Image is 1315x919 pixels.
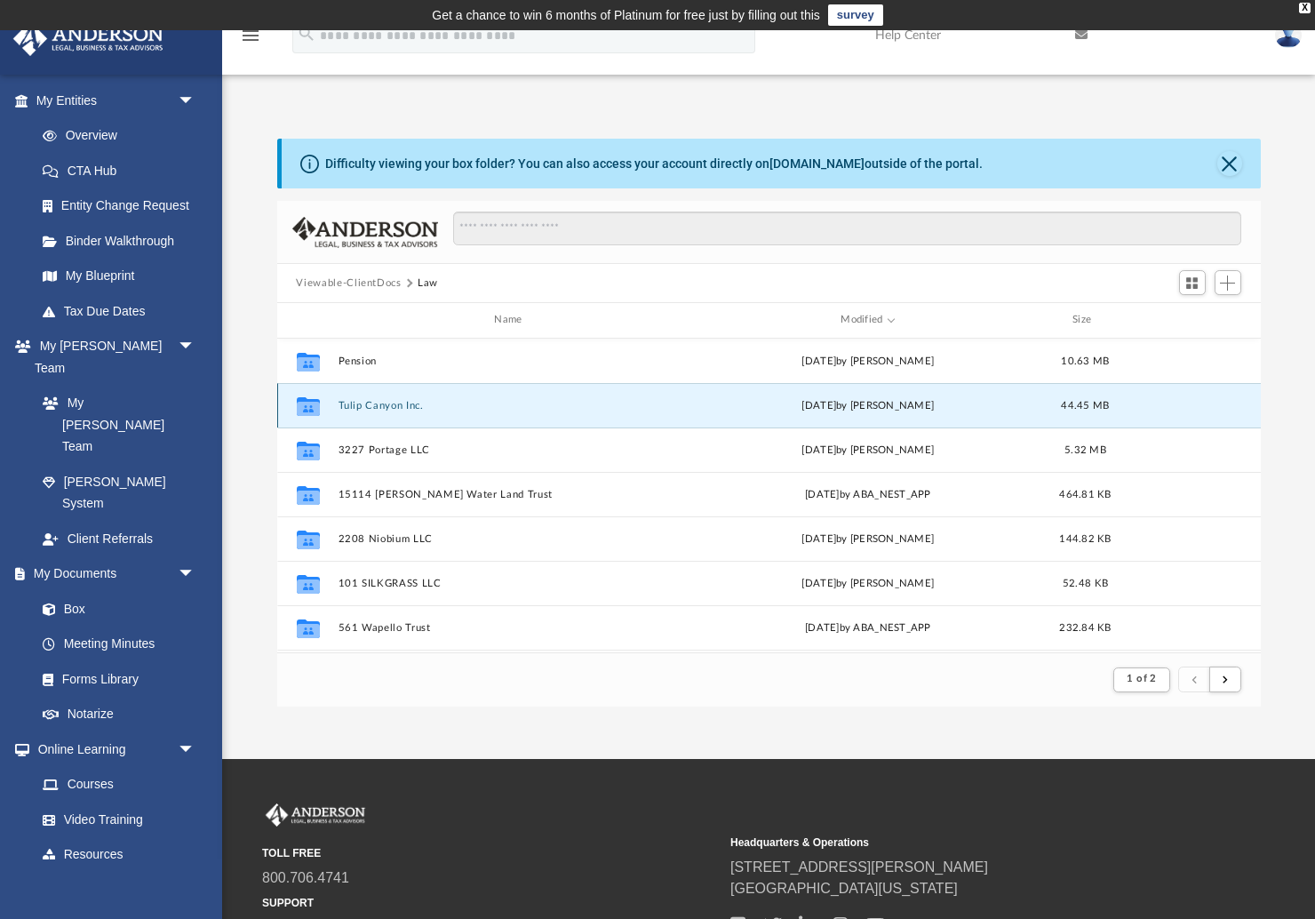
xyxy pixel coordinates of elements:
button: Close [1217,151,1242,176]
span: arrow_drop_down [178,731,213,768]
span: arrow_drop_down [178,329,213,365]
a: My [PERSON_NAME] Team [25,386,204,465]
a: My [PERSON_NAME] Teamarrow_drop_down [12,329,213,386]
a: CTA Hub [25,153,222,188]
a: Courses [25,767,213,803]
span: arrow_drop_down [178,83,213,119]
div: grid [277,339,1261,652]
div: Size [1049,312,1120,328]
button: Tulip Canyon Inc. [338,400,686,412]
a: [GEOGRAPHIC_DATA][US_STATE] [730,881,958,896]
a: Notarize [25,697,213,732]
span: 10.63 MB [1061,356,1109,365]
button: 3227 Portage LLC [338,444,686,456]
span: 1 of 2 [1127,674,1156,683]
a: Resources [25,837,213,873]
small: Headquarters & Operations [730,835,1186,851]
div: [DATE] by ABA_NEST_APP [694,486,1042,502]
button: Pension [338,356,686,367]
a: Online Learningarrow_drop_down [12,731,213,767]
button: Add [1215,270,1241,295]
a: My Blueprint [25,259,213,294]
img: User Pic [1275,22,1302,48]
a: Box [25,591,204,627]
div: Difficulty viewing your box folder? You can also access your account directly on outside of the p... [325,155,983,173]
div: id [1128,312,1253,328]
a: Overview [25,118,222,154]
div: Get a chance to win 6 months of Platinum for free just by filling out this [432,4,820,26]
span: 5.32 MB [1064,444,1106,454]
div: Modified [693,312,1041,328]
a: My Entitiesarrow_drop_down [12,83,222,118]
span: 464.81 KB [1059,489,1111,499]
div: [DATE] by [PERSON_NAME] [694,397,1042,413]
a: 800.706.4741 [262,870,349,885]
a: Client Referrals [25,521,213,556]
button: 561 Wapello Trust [338,622,686,634]
a: Binder Walkthrough [25,223,222,259]
span: 52.48 KB [1062,578,1107,587]
span: arrow_drop_down [178,556,213,593]
span: 44.45 MB [1061,400,1109,410]
i: search [297,24,316,44]
small: TOLL FREE [262,845,718,861]
span: 144.82 KB [1059,533,1111,543]
a: Tax Due Dates [25,293,222,329]
div: [DATE] by ABA_NEST_APP [694,619,1042,635]
img: Anderson Advisors Platinum Portal [262,803,369,827]
button: Viewable-ClientDocs [296,276,401,292]
button: 101 SILKGRASS LLC [338,578,686,589]
div: [DATE] by [PERSON_NAME] [694,442,1042,458]
a: [DOMAIN_NAME] [769,156,865,171]
div: close [1299,3,1311,13]
a: Forms Library [25,661,204,697]
input: Search files and folders [453,212,1240,245]
button: 15114 [PERSON_NAME] Water Land Trust [338,489,686,500]
small: SUPPORT [262,895,718,911]
a: Entity Change Request [25,188,222,224]
a: menu [240,34,261,46]
div: [DATE] by [PERSON_NAME] [694,353,1042,369]
button: Law [418,276,438,292]
div: Name [337,312,685,328]
i: menu [240,25,261,46]
div: id [284,312,329,328]
button: 2208 Niobium LLC [338,533,686,545]
a: My Documentsarrow_drop_down [12,556,213,592]
button: Switch to Grid View [1179,270,1206,295]
div: [DATE] by [PERSON_NAME] [694,575,1042,591]
a: survey [828,4,883,26]
a: Video Training [25,802,204,837]
div: [DATE] by [PERSON_NAME] [694,531,1042,547]
a: Meeting Minutes [25,627,213,662]
button: 1 of 2 [1113,667,1169,692]
a: [STREET_ADDRESS][PERSON_NAME] [730,859,988,875]
a: [PERSON_NAME] System [25,464,213,521]
img: Anderson Advisors Platinum Portal [8,21,169,56]
span: 232.84 KB [1059,622,1111,632]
